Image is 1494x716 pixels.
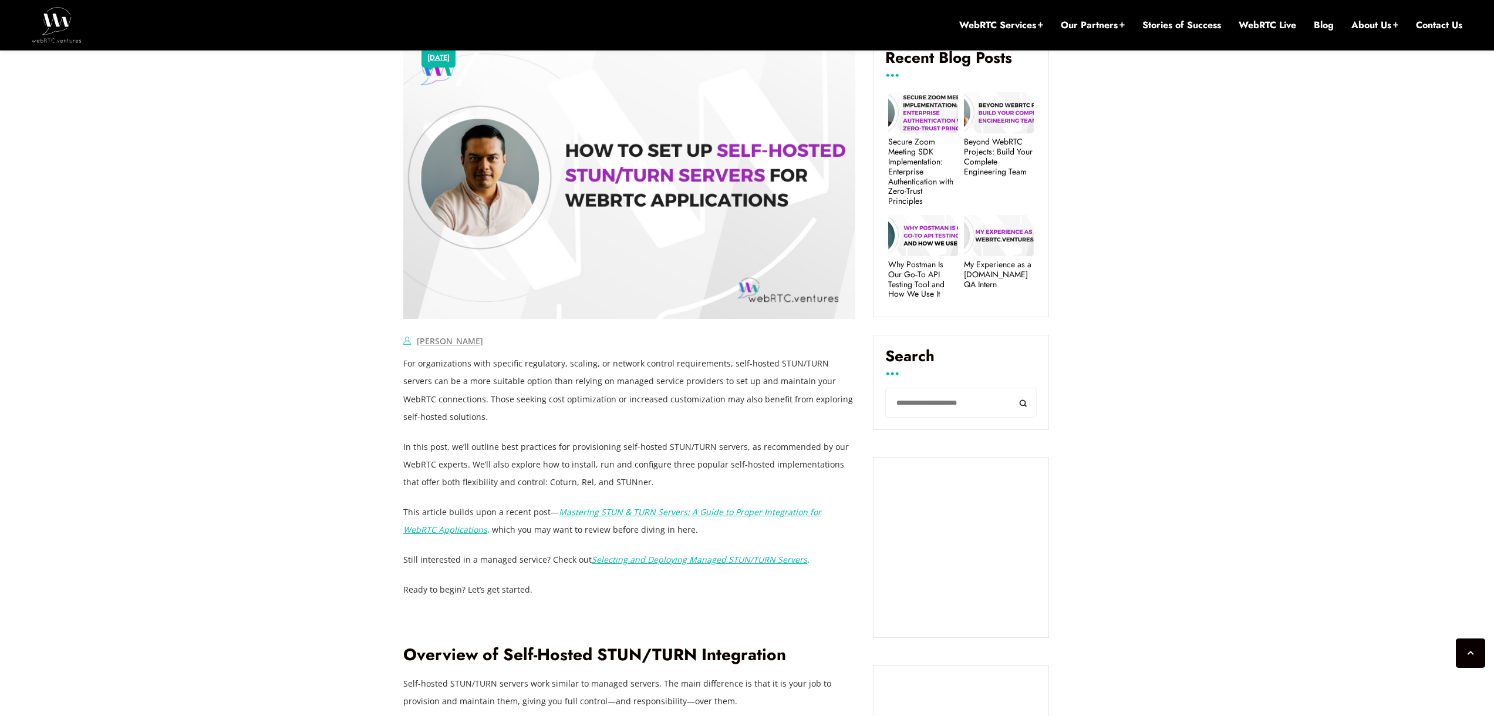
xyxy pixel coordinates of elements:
label: Search [885,347,1037,374]
a: About Us [1351,19,1398,32]
p: Ready to begin? Let’s get started. [403,581,855,599]
p: In this post, we’ll outline best practices for provisioning self-hosted STUN/TURN servers, as rec... [403,438,855,491]
a: Secure Zoom Meeting SDK Implementation: Enterprise Authentication with Zero-Trust Principles [888,137,958,206]
h2: Overview of Self-Hosted STUN/TURN Integration [403,645,855,665]
p: Still interested in a managed service? Check out . [403,551,855,569]
a: Selecting and Deploying Managed STUN/TURN Servers [592,554,807,565]
a: Blog [1314,19,1334,32]
a: WebRTC Services [959,19,1043,32]
a: Contact Us [1416,19,1462,32]
a: WebRTC Live [1239,19,1296,32]
p: Self-hosted STUN/TURN servers work similar to managed servers. The main difference is that it is ... [403,675,855,710]
p: For organizations with specific regulatory, scaling, or network control requirements, self-hosted... [403,355,855,425]
a: Stories of Success [1142,19,1221,32]
iframe: Embedded CTA [885,469,1037,626]
p: This article builds upon a recent post— , which you may want to review before diving in here. [403,503,855,539]
a: [DATE] [427,51,450,66]
a: [PERSON_NAME] [417,335,483,347]
button: Search [1010,388,1037,418]
img: WebRTC.ventures [32,7,82,42]
a: Mastering STUN & TURN Servers: A Guide to Proper Integration for WebRTC Applications [403,506,821,535]
a: My Experience as a [DOMAIN_NAME] QA Intern [964,260,1034,289]
a: Our Partners [1061,19,1125,32]
a: Why Postman Is Our Go‑To API Testing Tool and How We Use It [888,260,958,299]
h4: Recent Blog Posts [885,49,1037,76]
a: Beyond WebRTC Projects: Build Your Complete Engineering Team [964,137,1034,176]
